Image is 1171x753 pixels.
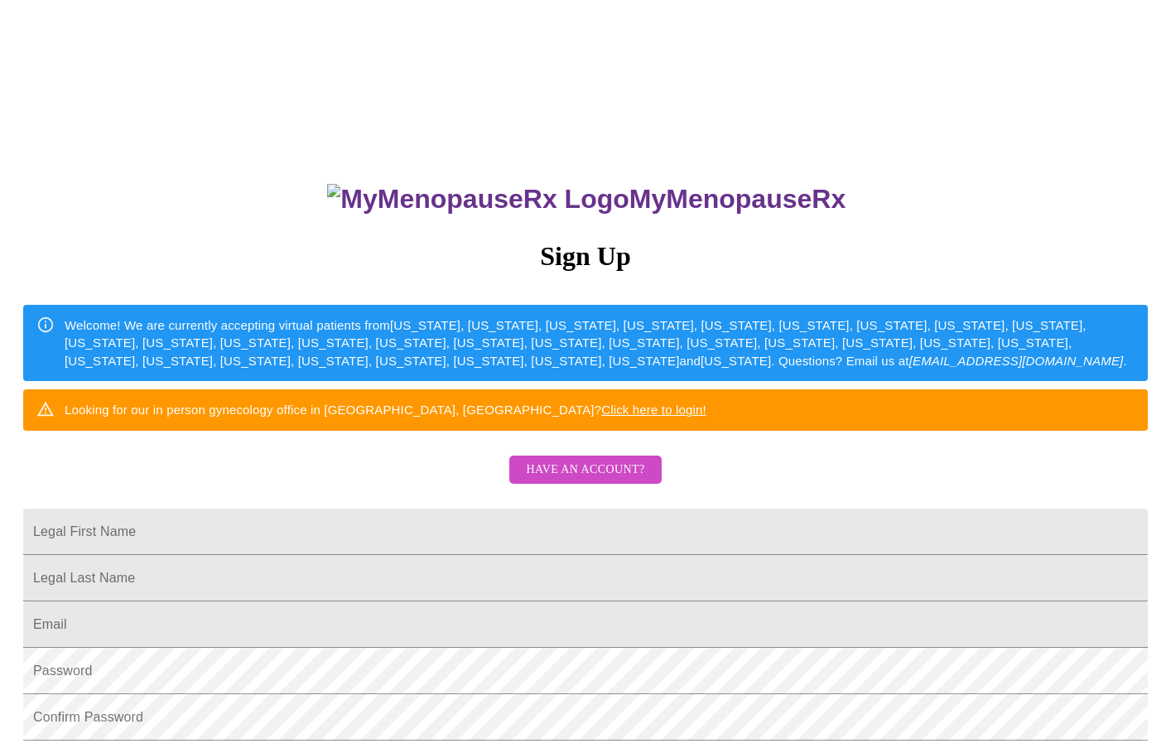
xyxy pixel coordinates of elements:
a: Click here to login! [601,403,706,417]
img: MyMenopauseRx Logo [327,184,629,215]
h3: Sign Up [23,241,1148,272]
a: Have an account? [505,473,665,487]
h3: MyMenopauseRx [26,184,1149,215]
div: Looking for our in person gynecology office in [GEOGRAPHIC_DATA], [GEOGRAPHIC_DATA]? [65,394,706,425]
em: [EMAIL_ADDRESS][DOMAIN_NAME] [909,354,1124,368]
div: Welcome! We are currently accepting virtual patients from [US_STATE], [US_STATE], [US_STATE], [US... [65,310,1135,376]
button: Have an account? [509,456,661,485]
span: Have an account? [526,460,644,480]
